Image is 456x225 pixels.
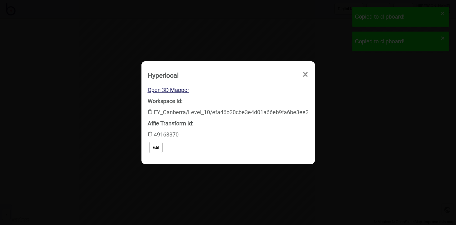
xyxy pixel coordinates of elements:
a: Open 3D Mapper [148,87,189,93]
div: Hyperlocal [148,69,179,82]
strong: Workspace Id: [148,98,182,104]
button: Edit [149,142,163,153]
div: 49168370 [148,118,309,140]
strong: Affie Transform Id: [148,120,193,127]
div: EY_Canberra/Level_10/efa46b30cbe3e4d01a66eb9fa6be3ee3 [148,96,309,118]
span: × [302,64,309,85]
